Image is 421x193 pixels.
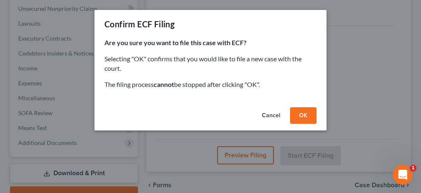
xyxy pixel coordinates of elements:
[393,165,413,185] iframe: Intercom live chat
[410,165,416,171] span: 1
[104,54,317,73] p: Selecting "OK" confirms that you would like to file a new case with the court.
[104,80,317,89] p: The filing process be stopped after clicking "OK".
[154,80,174,88] strong: cannot
[104,18,174,30] div: Confirm ECF Filing
[290,107,317,124] button: OK
[104,39,247,46] strong: Are you sure you want to file this case with ECF?
[255,107,287,124] button: Cancel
